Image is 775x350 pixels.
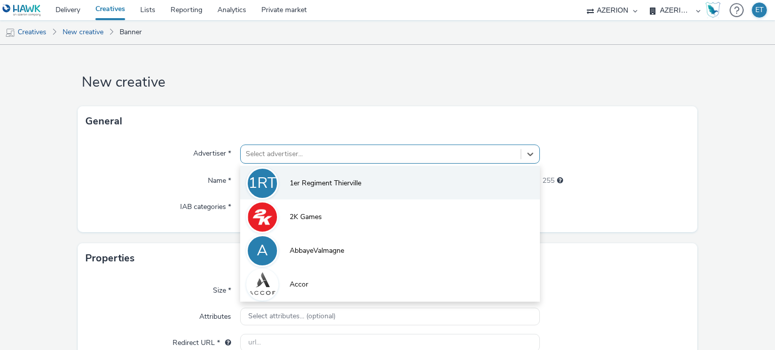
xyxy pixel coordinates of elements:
img: undefined Logo [3,4,41,17]
span: 255 [542,176,555,186]
label: Advertiser * [189,145,235,159]
span: 1er Regiment Thierville [290,178,361,188]
h1: New creative [78,73,698,92]
label: Size * [209,282,235,296]
span: Select attributes... (optional) [248,312,336,321]
h3: Properties [85,251,135,266]
span: AbbayeValmagne [290,246,344,256]
a: New creative [58,20,108,44]
label: Attributes [195,308,235,322]
label: Redirect URL * [169,334,235,348]
div: ET [755,3,763,18]
img: 2K Games [248,202,277,232]
img: Accor [248,270,277,299]
label: Name * [204,172,235,186]
div: Maximum 255 characters [557,176,563,186]
div: URL will be used as a validation URL with some SSPs and it will be the redirection URL of your cr... [220,338,231,348]
img: mobile [5,28,15,38]
span: 2K Games [290,212,322,222]
h3: General [85,114,122,129]
img: Hawk Academy [705,2,721,18]
a: Banner [115,20,147,44]
div: 1RT [248,169,276,197]
span: Accor [290,279,308,290]
a: Hawk Academy [705,2,725,18]
label: IAB categories * [176,198,235,212]
div: A [257,237,268,265]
